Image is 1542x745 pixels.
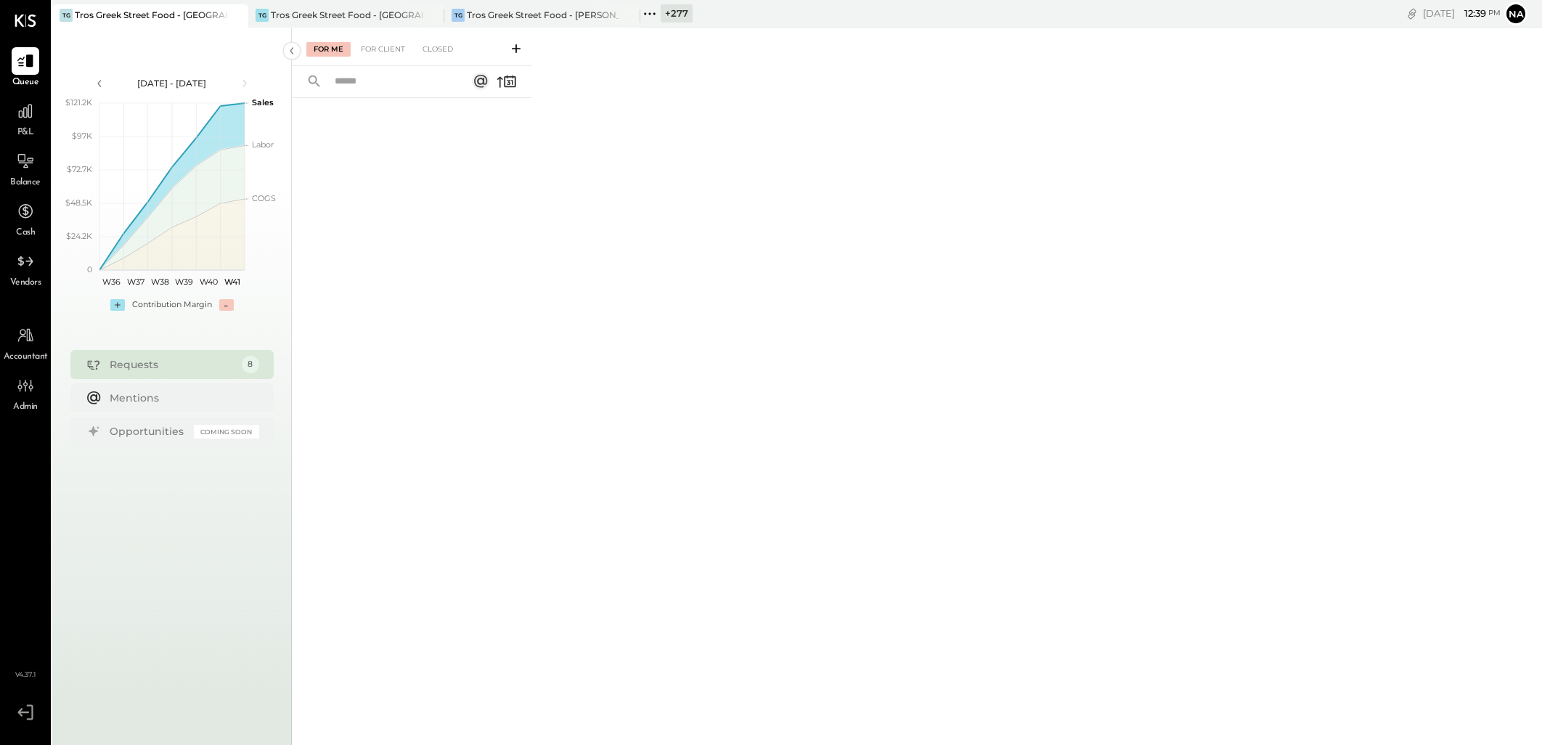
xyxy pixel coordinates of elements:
div: + 277 [661,4,693,23]
div: - [219,299,234,311]
div: TG [256,9,269,22]
a: P&L [1,97,50,139]
span: Vendors [10,277,41,290]
div: Closed [415,42,460,57]
div: Opportunities [110,424,187,439]
text: W37 [127,277,144,287]
span: Accountant [4,351,48,364]
div: Tros Greek Street Food - [PERSON_NAME] [467,9,619,21]
text: W38 [150,277,168,287]
div: 8 [242,356,259,373]
div: [DATE] - [DATE] [110,77,234,89]
text: Labor [252,139,274,150]
a: Admin [1,372,50,414]
div: Coming Soon [194,425,259,439]
div: + [110,299,125,311]
span: Cash [16,227,35,240]
div: Requests [110,357,234,372]
text: W36 [102,277,121,287]
a: Cash [1,198,50,240]
text: COGS [252,193,276,203]
text: $48.5K [65,198,92,208]
text: 0 [87,264,92,274]
a: Accountant [1,322,50,364]
div: Tros Greek Street Food - [GEOGRAPHIC_DATA] [75,9,227,21]
a: Queue [1,47,50,89]
span: Balance [10,176,41,190]
span: P&L [17,126,34,139]
div: TG [60,9,73,22]
a: Balance [1,147,50,190]
text: W39 [175,277,193,287]
div: Tros Greek Street Food - [GEOGRAPHIC_DATA] [271,9,423,21]
text: $97K [72,131,92,141]
div: copy link [1405,6,1419,21]
a: Vendors [1,248,50,290]
div: TG [452,9,465,22]
div: For Client [354,42,412,57]
text: $121.2K [65,97,92,107]
span: Queue [12,76,39,89]
span: Admin [13,401,38,414]
div: For Me [306,42,351,57]
div: Mentions [110,391,252,405]
text: W40 [199,277,217,287]
div: Contribution Margin [132,299,212,311]
text: W41 [224,277,240,287]
text: $24.2K [66,231,92,241]
text: Sales [252,97,274,107]
button: Na [1504,2,1527,25]
text: $72.7K [67,164,92,174]
div: [DATE] [1423,7,1501,20]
